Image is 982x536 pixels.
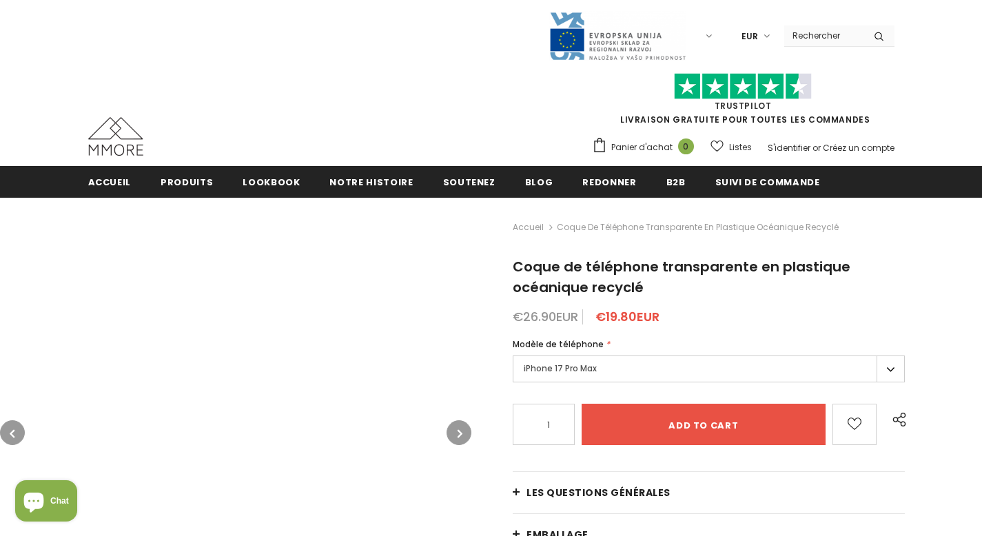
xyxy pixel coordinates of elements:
[784,25,863,45] input: Search Site
[674,73,812,100] img: Faites confiance aux étoiles pilotes
[513,338,604,350] span: Modèle de téléphone
[666,166,686,197] a: B2B
[741,30,758,43] span: EUR
[611,141,673,154] span: Panier d'achat
[666,176,686,189] span: B2B
[582,404,826,445] input: Add to cart
[513,219,544,236] a: Accueil
[715,100,772,112] a: TrustPilot
[710,135,752,159] a: Listes
[243,176,300,189] span: Lookbook
[88,166,132,197] a: Accueil
[729,141,752,154] span: Listes
[823,142,894,154] a: Créez un compte
[443,176,495,189] span: soutenez
[525,176,553,189] span: Blog
[161,176,213,189] span: Produits
[715,176,820,189] span: Suivi de commande
[243,166,300,197] a: Lookbook
[513,355,905,382] label: iPhone 17 Pro Max
[525,166,553,197] a: Blog
[557,219,839,236] span: Coque de téléphone transparente en plastique océanique recyclé
[595,308,659,325] span: €19.80EUR
[88,117,143,156] img: Cas MMORE
[678,138,694,154] span: 0
[715,166,820,197] a: Suivi de commande
[11,480,81,525] inbox-online-store-chat: Shopify online store chat
[592,79,894,125] span: LIVRAISON GRATUITE POUR TOUTES LES COMMANDES
[549,30,686,41] a: Javni Razpis
[329,176,413,189] span: Notre histoire
[88,176,132,189] span: Accueil
[161,166,213,197] a: Produits
[443,166,495,197] a: soutenez
[526,486,671,499] span: Les questions générales
[582,166,636,197] a: Redonner
[812,142,821,154] span: or
[592,137,701,158] a: Panier d'achat 0
[329,166,413,197] a: Notre histoire
[513,308,578,325] span: €26.90EUR
[513,472,905,513] a: Les questions générales
[513,257,850,297] span: Coque de téléphone transparente en plastique océanique recyclé
[549,11,686,61] img: Javni Razpis
[582,176,636,189] span: Redonner
[768,142,810,154] a: S'identifier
